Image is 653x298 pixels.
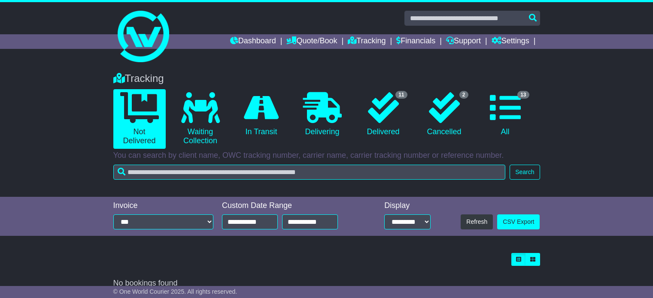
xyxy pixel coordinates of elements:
[418,89,471,140] a: 2 Cancelled
[235,89,288,140] a: In Transit
[446,34,481,49] a: Support
[384,201,431,211] div: Display
[395,91,407,99] span: 11
[222,201,358,211] div: Custom Date Range
[357,89,410,140] a: 11 Delivered
[497,214,540,229] a: CSV Export
[113,288,237,295] span: © One World Courier 2025. All rights reserved.
[109,72,544,85] div: Tracking
[479,89,532,140] a: 13 All
[113,279,540,288] div: No bookings found
[113,151,540,160] p: You can search by client name, OWC tracking number, carrier name, carrier tracking number or refe...
[230,34,276,49] a: Dashboard
[113,201,214,211] div: Invoice
[517,91,529,99] span: 13
[510,165,540,180] button: Search
[461,214,493,229] button: Refresh
[296,89,349,140] a: Delivering
[113,89,166,149] a: Not Delivered
[174,89,227,149] a: Waiting Collection
[286,34,337,49] a: Quote/Book
[396,34,435,49] a: Financials
[492,34,529,49] a: Settings
[459,91,468,99] span: 2
[348,34,386,49] a: Tracking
